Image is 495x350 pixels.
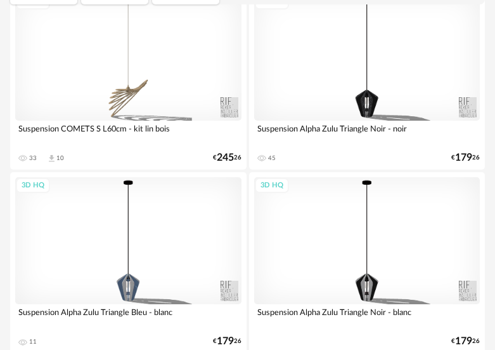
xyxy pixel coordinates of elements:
div: Suspension Alpha Zulu Triangle Noir - noir [254,121,480,146]
div: Suspension COMETS S L60cm - kit lin bois [15,121,241,146]
div: € 26 [451,337,480,346]
div: 45 [268,154,276,162]
div: Suspension Alpha Zulu Triangle Noir - blanc [254,304,480,330]
div: 11 [29,338,37,346]
span: 179 [455,337,472,346]
div: € 26 [213,337,241,346]
div: 33 [29,154,37,162]
span: 179 [217,337,234,346]
div: 3D HQ [16,178,50,194]
div: Suspension Alpha Zulu Triangle Bleu - blanc [15,304,241,330]
div: 3D HQ [255,178,289,194]
div: € 26 [213,154,241,162]
span: 179 [455,154,472,162]
span: 245 [217,154,234,162]
span: Download icon [47,154,56,163]
div: 10 [56,154,64,162]
div: € 26 [451,154,480,162]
